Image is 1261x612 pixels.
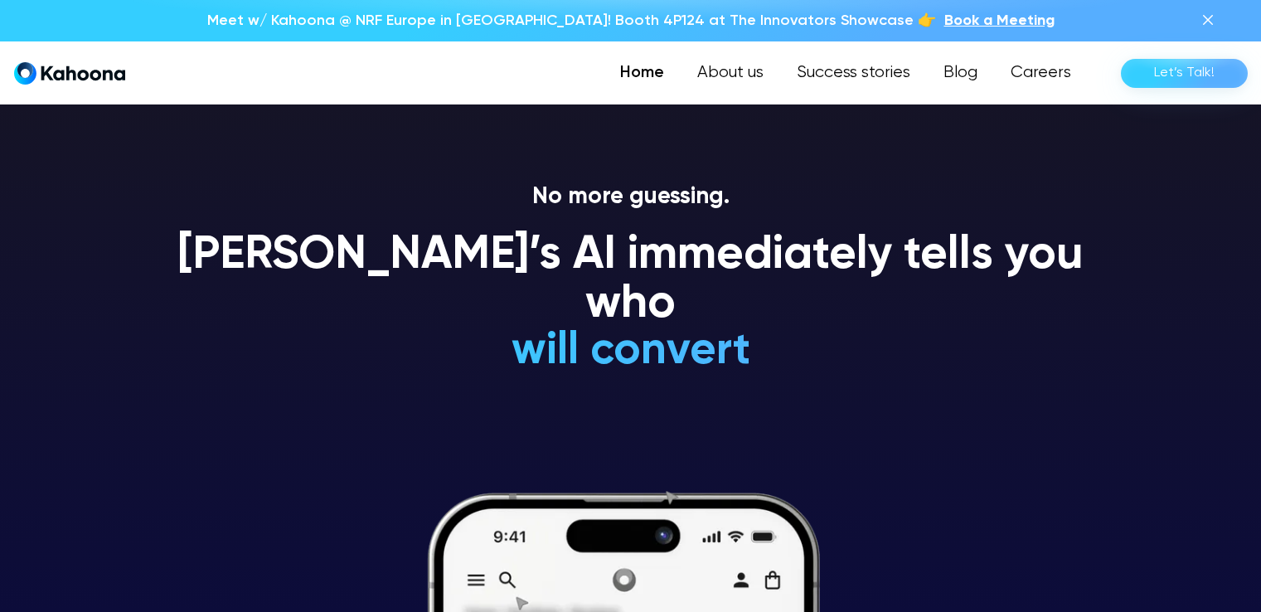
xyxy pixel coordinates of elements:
[386,327,875,376] h1: will convert
[1154,60,1215,86] div: Let’s Talk!
[780,56,927,90] a: Success stories
[944,10,1055,32] a: Book a Meeting
[158,183,1103,211] p: No more guessing.
[207,10,936,32] p: Meet w/ Kahoona @ NRF Europe in [GEOGRAPHIC_DATA]! Booth 4P124 at The Innovators Showcase 👉
[1121,59,1248,88] a: Let’s Talk!
[14,61,125,85] a: home
[158,231,1103,330] h1: [PERSON_NAME]’s AI immediately tells you who
[944,13,1055,28] span: Book a Meeting
[681,56,780,90] a: About us
[994,56,1088,90] a: Careers
[604,56,681,90] a: Home
[927,56,994,90] a: Blog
